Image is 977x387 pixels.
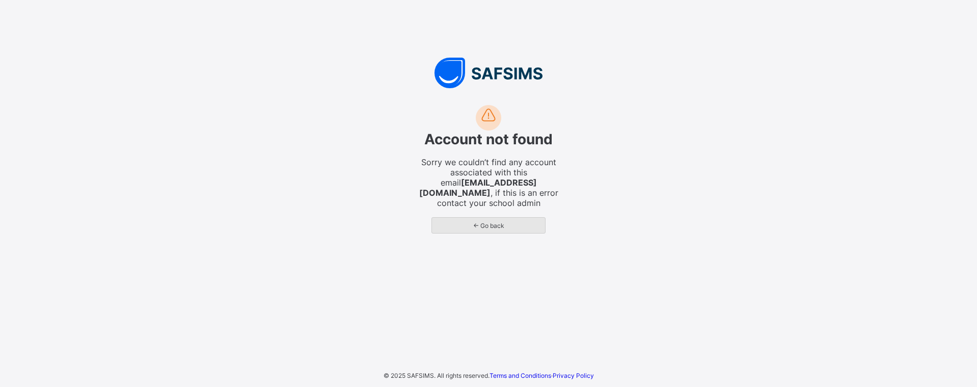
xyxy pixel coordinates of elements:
[336,58,641,88] img: SAFSIMS Logo
[424,131,553,148] span: Account not found
[419,177,537,198] strong: [EMAIL_ADDRESS][DOMAIN_NAME]
[384,372,490,379] span: © 2025 SAFSIMS. All rights reserved.
[417,157,560,208] span: Sorry we couldn’t find any account associated with this email , if this is an error contact your ...
[440,222,537,229] span: ← Go back
[490,372,551,379] a: Terms and Conditions
[490,372,594,379] span: ·
[553,372,594,379] a: Privacy Policy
